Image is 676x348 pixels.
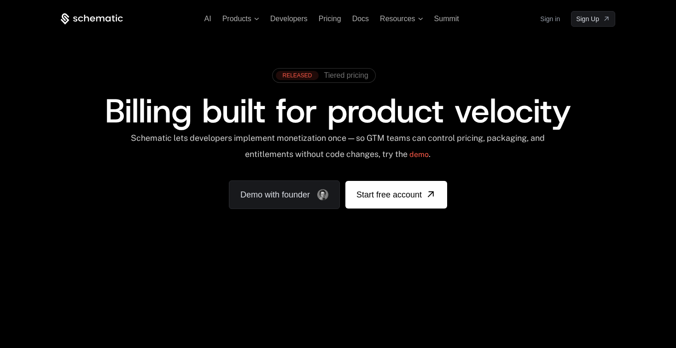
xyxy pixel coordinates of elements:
[270,15,308,23] a: Developers
[434,15,459,23] a: Summit
[576,14,599,23] span: Sign Up
[204,15,211,23] a: AI
[229,180,340,209] a: Demo with founder, ,[object Object]
[319,15,341,23] a: Pricing
[380,15,415,23] span: Resources
[105,89,571,133] span: Billing built for product velocity
[276,71,368,80] a: [object Object],[object Object]
[571,11,615,27] a: [object Object]
[345,181,447,209] a: [object Object]
[317,189,328,200] img: Founder
[276,71,318,80] div: RELEASED
[130,133,546,166] div: Schematic lets developers implement monetization once — so GTM teams can control pricing, packagi...
[324,71,368,80] span: Tiered pricing
[352,15,369,23] a: Docs
[222,15,251,23] span: Products
[409,144,429,166] a: demo
[540,12,560,26] a: Sign in
[356,188,422,201] span: Start free account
